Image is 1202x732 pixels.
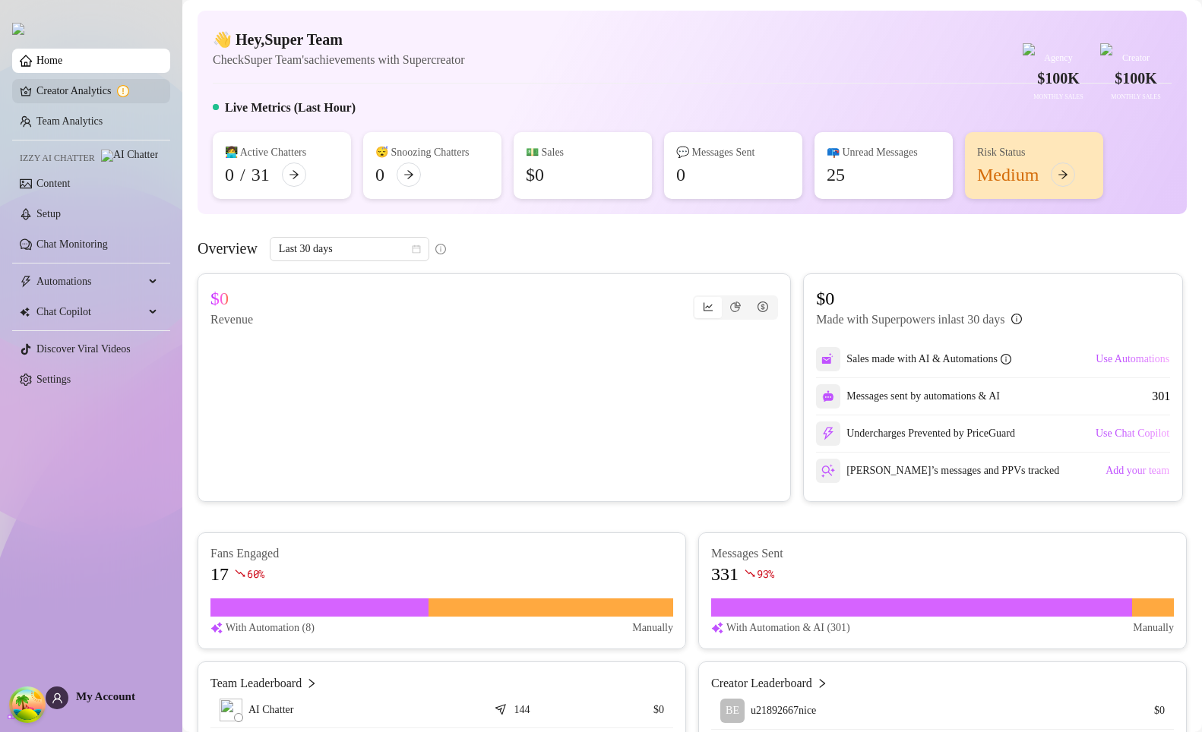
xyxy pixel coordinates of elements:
span: Add your team [1106,465,1169,477]
div: 301 [1152,387,1170,405]
article: Messages Sent [711,545,1174,562]
div: 0 [676,162,685,187]
span: BE [726,702,739,719]
div: 💬 Messages Sent [676,144,790,161]
article: Check Super Team's achievements with Supercreator [213,50,465,69]
span: 93 % [757,566,774,581]
div: [PERSON_NAME]’s messages and PPVs tracked [816,459,1059,483]
article: 331 [711,562,739,586]
img: svg%3e [821,427,835,440]
a: Setup [36,208,61,219]
h5: Live Metrics (Last Hour) [225,99,356,117]
a: Settings [36,374,71,385]
button: Use Chat Copilot [1095,421,1170,446]
span: Last 30 days [279,238,420,260]
img: svg%3e [821,352,835,366]
article: 17 [210,562,229,586]
div: $100K [1100,67,1172,90]
div: segmented control [693,295,778,320]
div: 31 [251,162,270,187]
span: thunderbolt [20,276,32,288]
article: Manually [632,620,673,636]
div: Sales made with AI & Automations [846,351,1011,368]
article: 144 [514,702,530,718]
a: Home [36,55,62,66]
img: purple-badge.svg [1100,43,1112,55]
img: svg%3e [821,464,835,478]
a: Chat Monitoring [36,238,108,250]
article: $0 [210,286,229,311]
article: Fans Engaged [210,545,673,562]
span: arrow-right [1058,169,1068,180]
article: Creator Leaderboard [711,674,812,693]
div: 💵 Sales [526,144,640,161]
h4: 👋 Hey, Super Team [213,29,465,50]
div: $0 [526,162,544,187]
article: Manually [1133,620,1174,636]
a: Team Analytics [36,115,103,127]
img: svg%3e [822,390,834,402]
span: build [8,710,18,721]
img: logo.svg [12,23,24,35]
span: Use Automations [1096,353,1169,365]
button: Use Automations [1095,347,1170,371]
span: right [817,674,827,693]
article: $0 [590,702,664,718]
div: 0 [225,162,234,187]
span: right [306,674,317,693]
span: info-circle [1001,354,1011,364]
span: info-circle [435,244,446,254]
span: calendar [412,245,421,254]
article: With Automation & AI (301) [726,620,850,636]
div: Messages sent by automations & AI [816,384,1000,409]
span: Automations [36,270,144,294]
a: Creator Analytics exclamation-circle [36,79,158,103]
a: Content [36,178,70,189]
span: dollar-circle [758,301,768,312]
article: Team Leaderboard [210,674,302,693]
span: info-circle [1011,314,1022,324]
span: arrow-right [289,169,299,180]
span: Use Chat Copilot [1096,428,1169,440]
div: 25 [827,162,845,187]
img: Chat Copilot [20,307,30,317]
article: With Automation (8) [226,620,315,636]
span: 60 % [247,566,264,581]
img: svg%3e [711,620,723,636]
article: Made with Superpowers in last 30 days [816,311,1004,329]
div: Risk Status [977,144,1091,161]
a: Discover Viral Videos [36,343,131,355]
article: $0 [816,286,1021,311]
button: Open Tanstack query devtools [12,689,43,720]
div: 📪 Unread Messages [827,144,941,161]
article: Overview [198,237,258,260]
span: line-chart [703,301,713,312]
div: 😴 Snoozing Chatters [375,144,489,161]
img: gold-badge.svg [1023,43,1035,55]
span: fall [745,568,755,579]
span: AI Chatter [248,702,293,718]
span: Izzy AI Chatter [20,151,95,166]
span: send [495,700,510,715]
button: Add your team [1105,459,1170,483]
span: fall [235,568,245,579]
div: Creator [1100,51,1172,65]
article: Revenue [210,311,253,329]
div: Undercharges Prevented by PriceGuard [816,421,1015,446]
div: Agency [1023,51,1094,65]
div: 👩‍💻 Active Chatters [225,144,339,161]
span: Chat Copilot [36,300,144,324]
img: AI Chatter [101,150,158,162]
span: My Account [76,690,135,702]
span: u21892667nice [751,705,816,716]
img: izzy-ai-chatter-avatar.svg [220,699,242,721]
div: Monthly Sales [1023,93,1094,103]
span: arrow-right [403,169,414,180]
div: 0 [375,162,384,187]
span: user [52,693,63,704]
div: Monthly Sales [1100,93,1172,103]
span: pie-chart [730,301,741,312]
div: $100K [1023,67,1094,90]
article: $0 [1096,703,1165,718]
img: svg%3e [210,620,223,636]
